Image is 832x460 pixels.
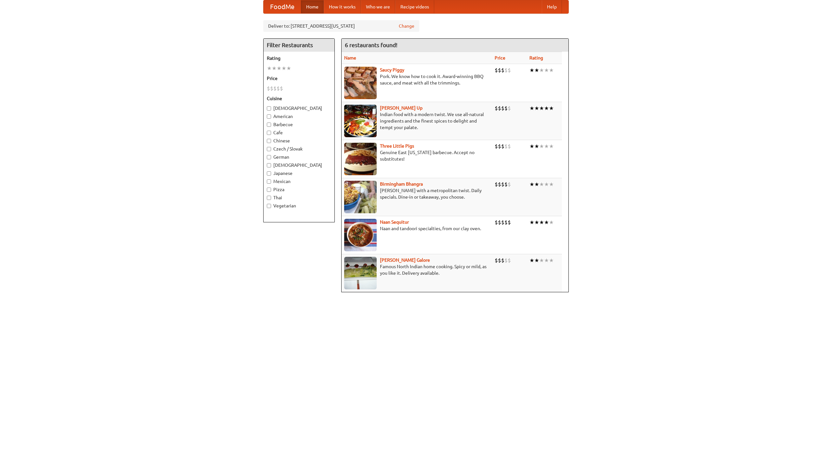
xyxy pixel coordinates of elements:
[501,181,504,188] li: $
[498,257,501,264] li: $
[267,123,271,127] input: Barbecue
[549,181,554,188] li: ★
[344,263,489,276] p: Famous North Indian home cooking. Spicy or mild, as you like it. Delivery available.
[267,196,271,200] input: Thai
[549,143,554,150] li: ★
[399,23,414,29] a: Change
[498,105,501,112] li: $
[508,143,511,150] li: $
[267,162,331,168] label: [DEMOGRAPHIC_DATA]
[501,143,504,150] li: $
[539,257,544,264] li: ★
[534,181,539,188] li: ★
[273,85,277,92] li: $
[534,67,539,74] li: ★
[380,67,404,72] a: Saucy Piggy
[267,105,331,112] label: [DEMOGRAPHIC_DATA]
[267,138,331,144] label: Chinese
[504,181,508,188] li: $
[501,219,504,226] li: $
[267,139,271,143] input: Chinese
[380,257,430,263] a: [PERSON_NAME] Galore
[263,20,419,32] div: Deliver to: [STREET_ADDRESS][US_STATE]
[542,0,562,13] a: Help
[529,143,534,150] li: ★
[380,105,422,111] a: [PERSON_NAME] Up
[277,85,280,92] li: $
[267,170,331,177] label: Japanese
[267,85,270,92] li: $
[504,143,508,150] li: $
[344,187,489,200] p: [PERSON_NAME] with a metropolitan twist. Daily specials. Dine-in or takeaway, you choose.
[267,194,331,201] label: Thai
[324,0,361,13] a: How it works
[344,55,356,60] a: Name
[267,203,331,209] label: Vegetarian
[539,105,544,112] li: ★
[361,0,395,13] a: Who we are
[544,143,549,150] li: ★
[267,55,331,61] h5: Rating
[504,219,508,226] li: $
[501,105,504,112] li: $
[267,129,331,136] label: Cafe
[508,67,511,74] li: $
[504,67,508,74] li: $
[498,181,501,188] li: $
[344,73,489,86] p: Pork. We know how to cook it. Award-winning BBQ sauce, and meat with all the trimmings.
[495,55,505,60] a: Price
[272,65,277,72] li: ★
[267,163,271,167] input: [DEMOGRAPHIC_DATA]
[495,143,498,150] li: $
[539,219,544,226] li: ★
[267,75,331,82] h5: Price
[267,186,331,193] label: Pizza
[498,67,501,74] li: $
[344,225,489,232] p: Naan and tandoori specialties, from our clay oven.
[534,257,539,264] li: ★
[267,178,331,185] label: Mexican
[529,105,534,112] li: ★
[264,0,301,13] a: FoodMe
[529,257,534,264] li: ★
[508,257,511,264] li: $
[267,131,271,135] input: Cafe
[267,121,331,128] label: Barbecue
[301,0,324,13] a: Home
[280,85,283,92] li: $
[544,219,549,226] li: ★
[267,171,271,176] input: Japanese
[539,181,544,188] li: ★
[495,67,498,74] li: $
[495,105,498,112] li: $
[344,181,377,213] img: bhangra.jpg
[267,179,271,184] input: Mexican
[508,105,511,112] li: $
[529,181,534,188] li: ★
[267,95,331,102] h5: Cuisine
[267,154,331,160] label: German
[544,257,549,264] li: ★
[281,65,286,72] li: ★
[277,65,281,72] li: ★
[495,181,498,188] li: $
[267,155,271,159] input: German
[267,106,271,111] input: [DEMOGRAPHIC_DATA]
[498,143,501,150] li: $
[549,219,554,226] li: ★
[508,181,511,188] li: $
[380,219,409,225] a: Naan Sequitur
[380,143,414,149] a: Three Little Pigs
[344,105,377,137] img: curryup.jpg
[544,67,549,74] li: ★
[495,219,498,226] li: $
[267,204,271,208] input: Vegetarian
[498,219,501,226] li: $
[504,105,508,112] li: $
[534,105,539,112] li: ★
[504,257,508,264] li: $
